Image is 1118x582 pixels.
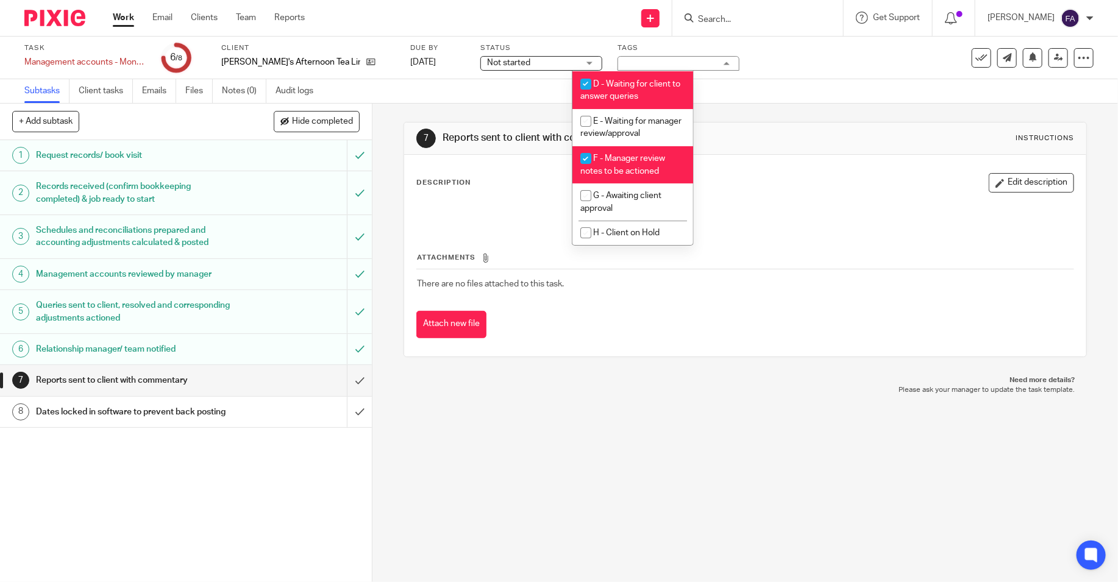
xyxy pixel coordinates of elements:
[580,80,680,101] span: D - Waiting for client to answer queries
[36,296,235,327] h1: Queries sent to client, resolved and corresponding adjustments actioned
[152,12,173,24] a: Email
[443,132,771,144] h1: Reports sent to client with commentary
[36,221,235,252] h1: Schedules and reconciliations prepared and accounting adjustments calculated & posted
[276,79,322,103] a: Audit logs
[416,375,1075,385] p: Need more details?
[24,10,85,26] img: Pixie
[1061,9,1080,28] img: svg%3E
[292,117,353,127] span: Hide completed
[191,12,218,24] a: Clients
[988,12,1055,24] p: [PERSON_NAME]
[580,117,682,138] span: E - Waiting for manager review/approval
[36,177,235,208] h1: Records received (confirm bookkeeping completed) & job ready to start
[236,12,256,24] a: Team
[416,311,486,338] button: Attach new file
[593,229,660,237] span: H - Client on Hold
[176,55,182,62] small: /8
[274,12,305,24] a: Reports
[873,13,920,22] span: Get Support
[36,371,235,389] h1: Reports sent to client with commentary
[410,58,436,66] span: [DATE]
[170,51,182,65] div: 6
[12,228,29,245] div: 3
[12,266,29,283] div: 4
[221,56,360,68] p: [PERSON_NAME]'s Afternoon Tea Limited
[221,43,395,53] label: Client
[416,178,471,188] p: Description
[580,154,665,176] span: F - Manager review notes to be actioned
[480,43,602,53] label: Status
[36,265,235,283] h1: Management accounts reviewed by manager
[185,79,213,103] a: Files
[989,173,1074,193] button: Edit description
[79,79,133,103] a: Client tasks
[580,191,661,213] span: G - Awaiting client approval
[1016,133,1074,143] div: Instructions
[416,385,1075,395] p: Please ask your manager to update the task template.
[36,146,235,165] h1: Request records/ book visit
[618,43,739,53] label: Tags
[142,79,176,103] a: Emails
[36,403,235,421] h1: Dates locked in software to prevent back posting
[24,56,146,68] div: Management accounts - Monthly
[12,403,29,421] div: 8
[417,254,475,261] span: Attachments
[222,79,266,103] a: Notes (0)
[12,341,29,358] div: 6
[417,280,564,288] span: There are no files attached to this task.
[12,111,79,132] button: + Add subtask
[697,15,806,26] input: Search
[410,43,465,53] label: Due by
[487,59,530,67] span: Not started
[113,12,134,24] a: Work
[274,111,360,132] button: Hide completed
[24,79,69,103] a: Subtasks
[12,185,29,202] div: 2
[12,303,29,321] div: 5
[36,340,235,358] h1: Relationship manager/ team notified
[24,43,146,53] label: Task
[12,147,29,164] div: 1
[12,372,29,389] div: 7
[416,129,436,148] div: 7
